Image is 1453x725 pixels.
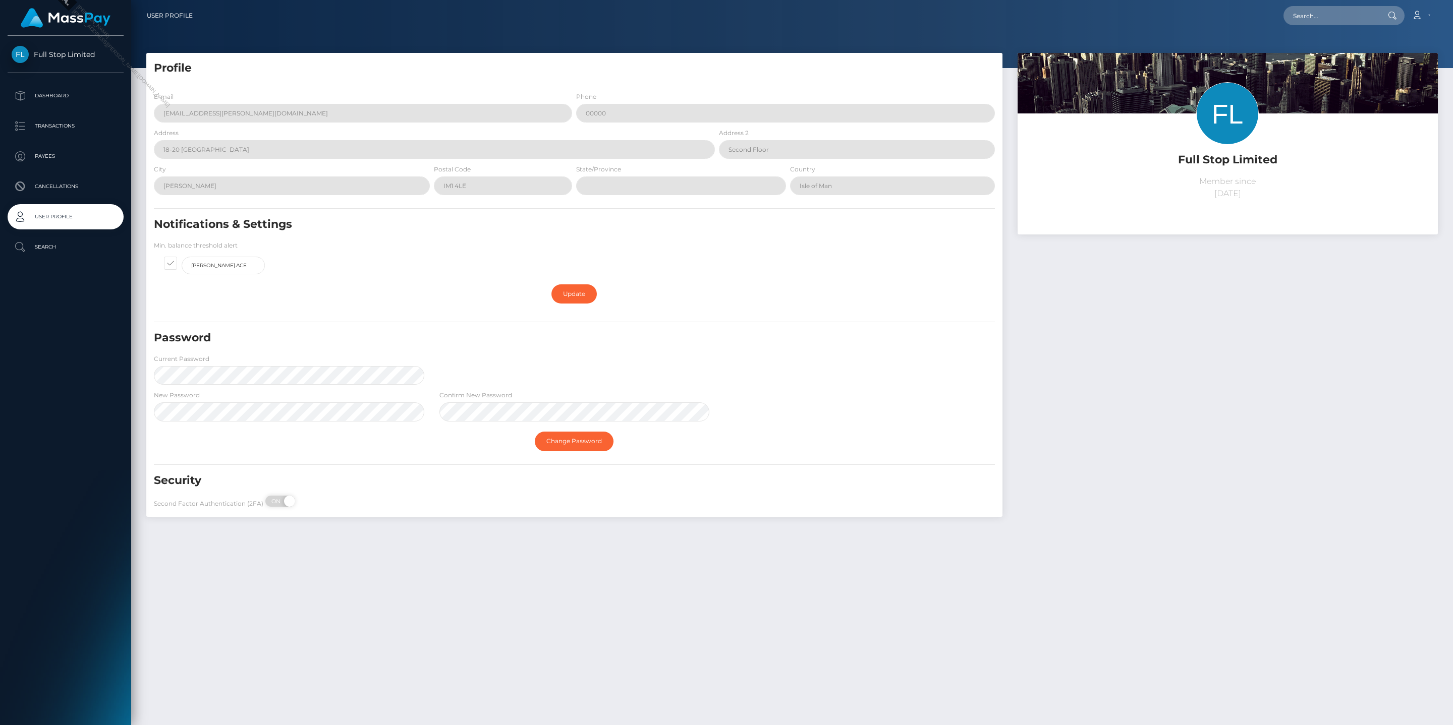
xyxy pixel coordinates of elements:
label: Address [154,129,179,138]
label: Address 2 [719,129,749,138]
p: Dashboard [12,88,120,103]
span: ON [264,496,290,507]
h5: Password [154,330,858,346]
h5: Security [154,473,858,489]
input: Search... [1283,6,1378,25]
a: Update [551,284,597,304]
p: Transactions [12,118,120,134]
p: Member since [DATE] [1025,175,1430,200]
label: State/Province [576,165,621,174]
img: Full Stop Limited [12,46,29,63]
label: Second Factor Authentication (2FA) [154,499,263,508]
p: Search [12,239,120,255]
p: User Profile [12,209,120,224]
label: Postal Code [434,165,471,174]
label: Current Password [154,354,209,364]
h5: Profile [154,61,995,76]
label: City [154,165,166,174]
a: Change Password [535,432,613,451]
a: Dashboard [8,83,124,108]
p: Cancellations [12,179,120,194]
h5: Full Stop Limited [1025,152,1430,168]
p: Payees [12,149,120,164]
img: MassPay Logo [21,8,110,28]
label: New Password [154,391,200,400]
label: Confirm New Password [439,391,512,400]
a: Transactions [8,113,124,139]
a: User Profile [8,204,124,229]
label: Min. balance threshold alert [154,241,238,250]
span: Full Stop Limited [8,50,124,59]
a: Cancellations [8,174,124,199]
a: Search [8,234,124,260]
a: Payees [8,144,124,169]
a: User Profile [147,5,193,26]
h5: Notifications & Settings [154,217,858,232]
label: E-mail [154,92,174,101]
label: Phone [576,92,596,101]
img: ... [1018,53,1438,333]
label: Country [790,165,815,174]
